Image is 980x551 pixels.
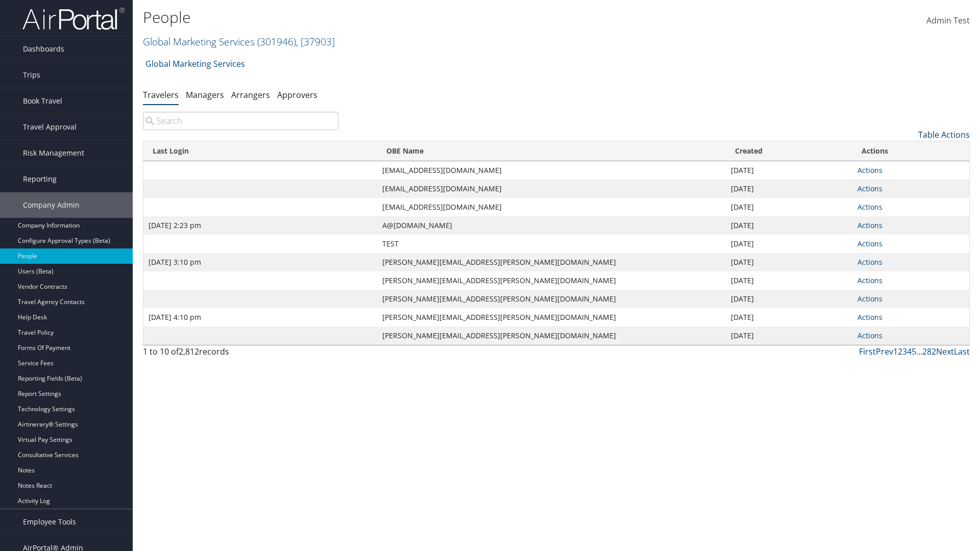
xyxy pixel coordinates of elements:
[377,290,726,308] td: [PERSON_NAME][EMAIL_ADDRESS][PERSON_NAME][DOMAIN_NAME]
[857,331,883,340] a: Actions
[23,36,64,62] span: Dashboards
[23,62,40,88] span: Trips
[726,161,852,180] td: [DATE]
[726,308,852,327] td: [DATE]
[907,346,912,357] a: 4
[893,346,898,357] a: 1
[377,141,726,161] th: OBE Name: activate to sort column ascending
[857,275,883,285] a: Actions
[377,198,726,216] td: [EMAIL_ADDRESS][DOMAIN_NAME]
[857,312,883,322] a: Actions
[918,129,970,140] a: Table Actions
[377,180,726,198] td: [EMAIL_ADDRESS][DOMAIN_NAME]
[726,235,852,253] td: [DATE]
[231,89,270,101] a: Arrangers
[145,54,245,74] a: Global Marketing Services
[859,346,876,357] a: First
[726,271,852,290] td: [DATE]
[377,235,726,253] td: TEST
[143,112,338,130] input: Search
[179,346,199,357] span: 2,812
[912,346,916,357] a: 5
[857,220,883,230] a: Actions
[377,253,726,271] td: [PERSON_NAME][EMAIL_ADDRESS][PERSON_NAME][DOMAIN_NAME]
[857,202,883,212] a: Actions
[22,7,125,31] img: airportal-logo.png
[23,88,62,114] span: Book Travel
[143,345,338,363] div: 1 to 10 of records
[857,239,883,248] a: Actions
[23,509,76,535] span: Employee Tools
[23,140,84,166] span: Risk Management
[23,166,57,192] span: Reporting
[726,216,852,235] td: [DATE]
[296,35,335,48] span: , [ 37903 ]
[852,141,969,161] th: Actions
[143,216,377,235] td: [DATE] 2:23 pm
[186,89,224,101] a: Managers
[377,327,726,345] td: [PERSON_NAME][EMAIL_ADDRESS][PERSON_NAME][DOMAIN_NAME]
[922,346,936,357] a: 282
[257,35,296,48] span: ( 301946 )
[377,271,726,290] td: [PERSON_NAME][EMAIL_ADDRESS][PERSON_NAME][DOMAIN_NAME]
[143,35,335,48] a: Global Marketing Services
[726,198,852,216] td: [DATE]
[926,5,970,37] a: Admin Test
[377,216,726,235] td: A@[DOMAIN_NAME]
[23,114,77,140] span: Travel Approval
[23,192,80,218] span: Company Admin
[143,308,377,327] td: [DATE] 4:10 pm
[377,308,726,327] td: [PERSON_NAME][EMAIL_ADDRESS][PERSON_NAME][DOMAIN_NAME]
[726,290,852,308] td: [DATE]
[726,180,852,198] td: [DATE]
[277,89,317,101] a: Approvers
[726,327,852,345] td: [DATE]
[143,141,377,161] th: Last Login: activate to sort column ascending
[143,253,377,271] td: [DATE] 3:10 pm
[926,15,970,26] span: Admin Test
[936,346,954,357] a: Next
[857,165,883,175] a: Actions
[377,161,726,180] td: [EMAIL_ADDRESS][DOMAIN_NAME]
[143,89,179,101] a: Travelers
[857,184,883,193] a: Actions
[143,7,694,28] h1: People
[726,141,852,161] th: Created: activate to sort column ascending
[954,346,970,357] a: Last
[902,346,907,357] a: 3
[857,294,883,304] a: Actions
[898,346,902,357] a: 2
[857,257,883,267] a: Actions
[916,346,922,357] span: …
[876,346,893,357] a: Prev
[726,253,852,271] td: [DATE]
